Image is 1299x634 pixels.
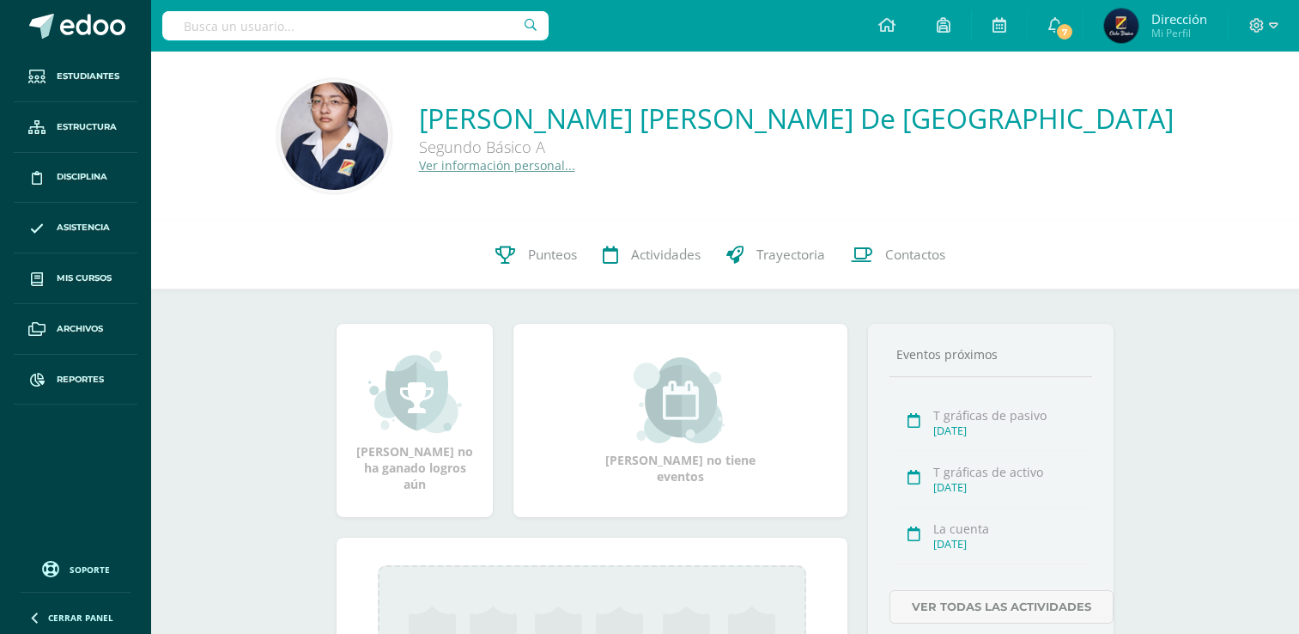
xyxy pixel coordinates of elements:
[57,322,103,336] span: Archivos
[57,120,117,134] span: Estructura
[590,221,713,290] a: Actividades
[57,271,112,285] span: Mis cursos
[933,480,1087,495] div: [DATE]
[57,373,104,387] span: Reportes
[281,82,388,190] img: 1791fc7b7f07a9dbcf54bb4fe1aaeaea.png
[631,246,701,264] span: Actividades
[713,221,838,290] a: Trayectoria
[14,52,137,102] a: Estudiantes
[14,355,137,405] a: Reportes
[889,346,1092,363] div: Eventos próximos
[70,564,110,576] span: Soporte
[57,170,107,184] span: Disciplina
[1151,26,1207,40] span: Mi Perfil
[1104,9,1138,43] img: 0fb4cf2d5a8caa7c209baa70152fd11e.png
[1055,22,1074,41] span: 7
[595,357,767,485] div: [PERSON_NAME] no tiene eventos
[368,349,462,435] img: achievement_small.png
[419,137,934,157] div: Segundo Básico A
[933,521,1087,537] div: La cuenta
[419,157,575,174] a: Ver información personal...
[1151,10,1207,27] span: Dirección
[933,424,1087,438] div: [DATE]
[14,304,137,355] a: Archivos
[933,537,1087,552] div: [DATE]
[885,246,945,264] span: Contactos
[162,11,549,40] input: Busca un usuario...
[933,407,1087,424] div: T gráficas de pasivo
[14,102,137,153] a: Estructura
[634,357,727,443] img: event_small.png
[57,221,110,235] span: Asistencia
[48,612,113,624] span: Cerrar panel
[838,221,958,290] a: Contactos
[14,203,137,253] a: Asistencia
[354,349,476,492] div: [PERSON_NAME] no ha ganado logros aún
[419,100,1174,137] a: [PERSON_NAME] [PERSON_NAME] De [GEOGRAPHIC_DATA]
[483,221,590,290] a: Punteos
[756,246,825,264] span: Trayectoria
[933,464,1087,480] div: T gráficas de activo
[528,246,577,264] span: Punteos
[14,253,137,304] a: Mis cursos
[21,557,131,580] a: Soporte
[57,70,119,83] span: Estudiantes
[14,153,137,204] a: Disciplina
[889,590,1114,624] a: Ver todas las actividades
